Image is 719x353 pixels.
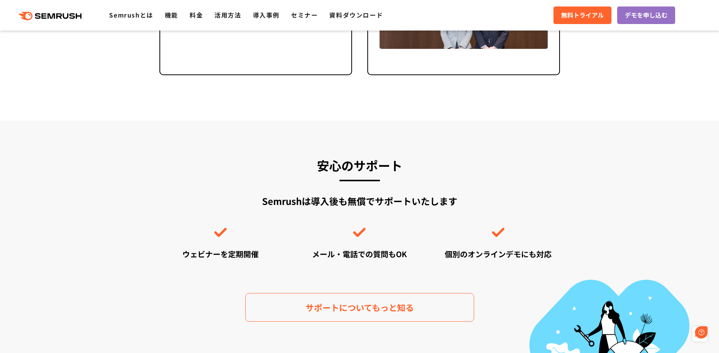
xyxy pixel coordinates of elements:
a: デモを申し込む [617,6,675,24]
div: Semrushは導入後も無償でサポートいたします [159,194,560,260]
span: 無料トライアル [561,10,604,20]
a: 機能 [165,10,178,19]
div: 個別のオンラインデモにも対応 [437,248,560,260]
a: 導入事例 [253,10,280,19]
a: 資料ダウンロード [329,10,383,19]
h3: 安心のサポート [159,155,560,176]
span: サポートについてもっと知る [306,301,414,314]
div: ウェビナーを定期開催 [159,248,282,260]
a: セミナー [291,10,318,19]
span: デモを申し込む [625,10,668,20]
a: Semrushとは [109,10,153,19]
a: 料金 [190,10,203,19]
div: メール・電話での質問もOK [298,248,421,260]
a: 無料トライアル [553,6,611,24]
iframe: Help widget launcher [651,323,711,345]
a: 活用方法 [214,10,241,19]
a: サポートについてもっと知る [245,293,474,322]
